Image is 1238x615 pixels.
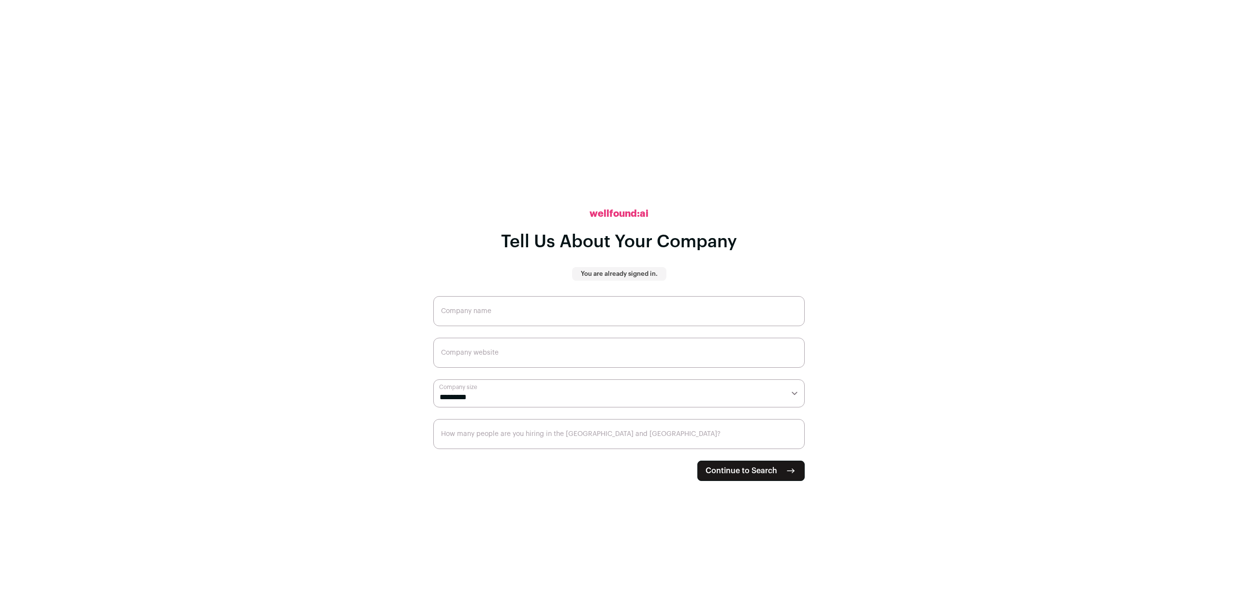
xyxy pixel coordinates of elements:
[590,207,648,221] h2: wellfound:ai
[697,461,805,481] button: Continue to Search
[433,338,805,368] input: Company website
[433,296,805,326] input: Company name
[706,465,777,477] span: Continue to Search
[501,232,737,252] h1: Tell Us About Your Company
[433,419,805,449] input: How many people are you hiring in the US and Canada?
[581,270,658,278] p: You are already signed in.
